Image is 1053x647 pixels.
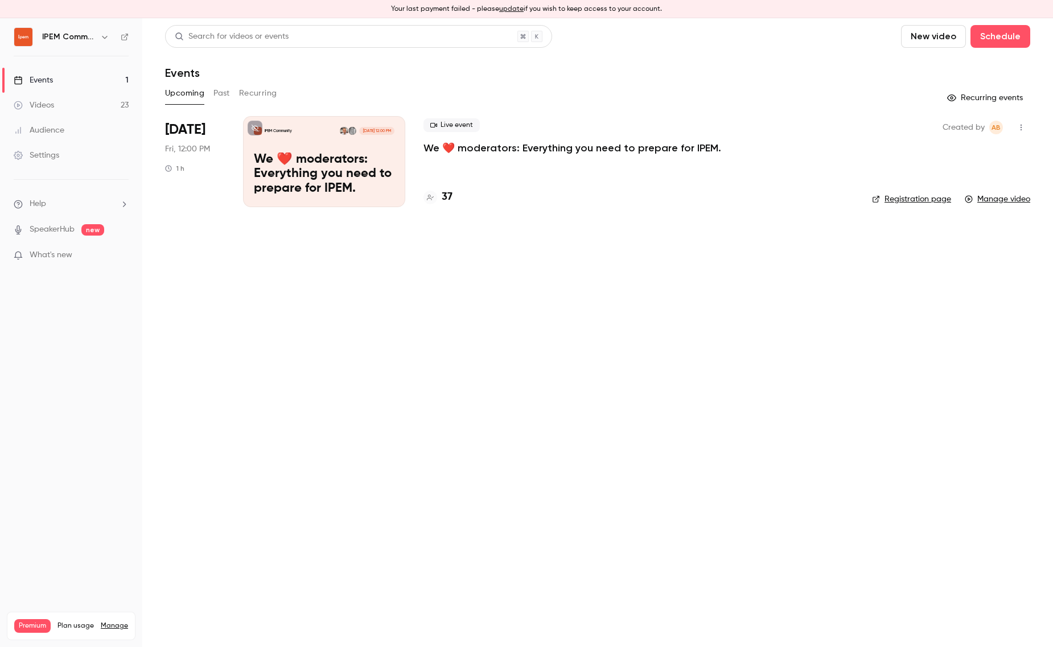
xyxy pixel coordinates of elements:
div: Events [14,75,53,86]
img: Ash Barry [348,127,356,135]
button: Recurring events [942,89,1030,107]
a: SpeakerHub [30,224,75,236]
span: [DATE] [165,121,205,139]
button: Schedule [970,25,1030,48]
a: Manage [101,621,128,630]
div: Videos [14,100,54,111]
span: Created by [943,121,985,134]
button: Past [213,84,230,102]
p: We ❤️ moderators: Everything you need to prepare for IPEM. [254,153,394,196]
a: 37 [423,189,453,205]
a: We ❤️ moderators: Everything you need to prepare for IPEM.IPEM CommunityAsh BarryMatt Robinson[DA... [243,116,405,207]
span: Plan usage [57,621,94,630]
button: Recurring [239,84,277,102]
img: IPEM Community [14,28,32,46]
div: 1 h [165,164,184,173]
img: Matt Robinson [340,127,348,135]
button: update [499,4,524,14]
h1: Events [165,66,200,80]
li: help-dropdown-opener [14,198,129,210]
a: Manage video [965,193,1030,205]
span: Premium [14,619,51,633]
a: Registration page [872,193,951,205]
span: Fri, 12:00 PM [165,143,210,155]
span: AB [992,121,1001,134]
span: Live event [423,118,480,132]
div: Aug 29 Fri, 12:00 PM (Europe/London) [165,116,225,207]
span: [DATE] 12:00 PM [359,127,394,135]
p: IPEM Community [265,128,292,134]
a: We ❤️ moderators: Everything you need to prepare for IPEM. [423,141,721,155]
div: Settings [14,150,59,161]
p: Your last payment failed - please if you wish to keep access to your account. [391,4,662,14]
span: new [81,224,104,236]
span: Ashling Barry [989,121,1003,134]
span: Help [30,198,46,210]
span: What's new [30,249,72,261]
h4: 37 [442,189,453,205]
div: Audience [14,125,64,136]
h6: IPEM Community [42,31,96,43]
div: Search for videos or events [175,31,289,43]
button: New video [901,25,966,48]
iframe: Noticeable Trigger [115,250,129,261]
button: Upcoming [165,84,204,102]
